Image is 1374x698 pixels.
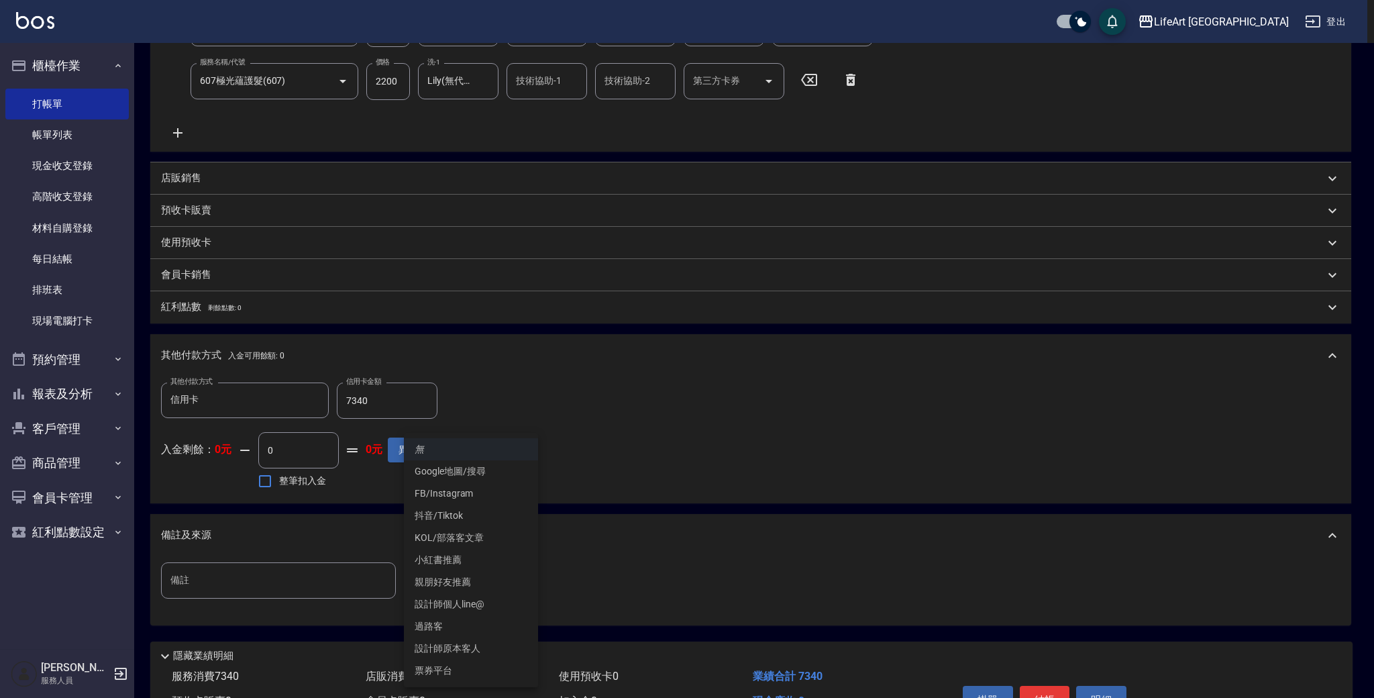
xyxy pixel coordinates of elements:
li: 親朋好友推薦 [404,571,538,593]
li: 設計師原本客人 [404,638,538,660]
li: Google地圖/搜尋 [404,460,538,483]
li: 設計師個人line@ [404,593,538,615]
li: FB/Instagram [404,483,538,505]
li: 抖音/Tiktok [404,505,538,527]
li: KOL/部落客文章 [404,527,538,549]
li: 票券平台 [404,660,538,682]
li: 過路客 [404,615,538,638]
li: 小紅書推薦 [404,549,538,571]
em: 無 [415,442,424,456]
